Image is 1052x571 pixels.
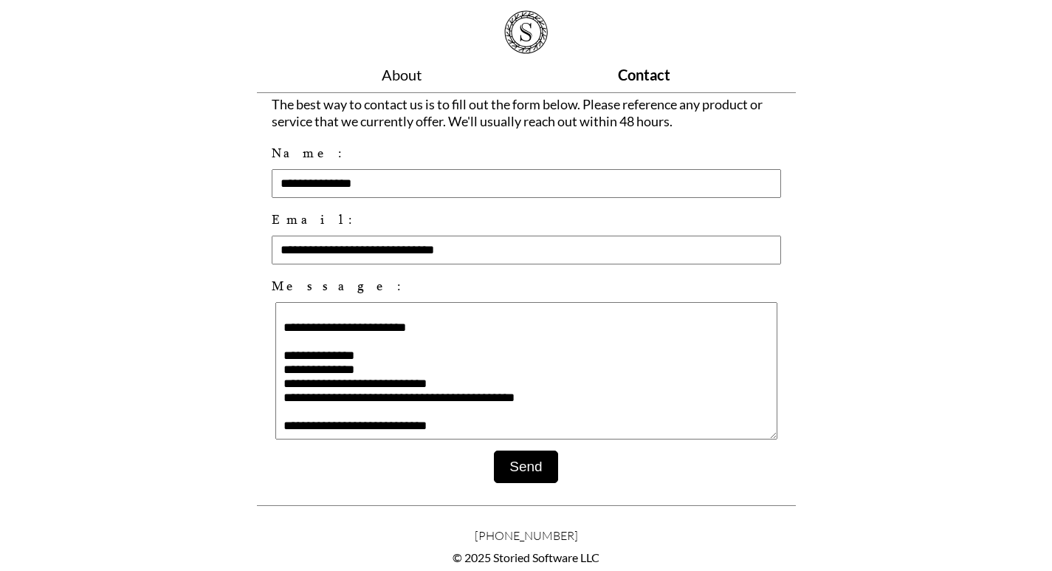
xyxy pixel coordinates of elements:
[272,143,781,163] label: Name:
[272,276,781,296] label: Message:
[257,528,796,543] span: [PHONE_NUMBER]
[618,66,670,83] a: Contact
[272,209,781,230] label: Email:
[272,96,781,129] p: The best way to contact us is to fill out the form below. Please reference any product or service...
[494,451,557,483] button: Send
[382,66,422,83] a: About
